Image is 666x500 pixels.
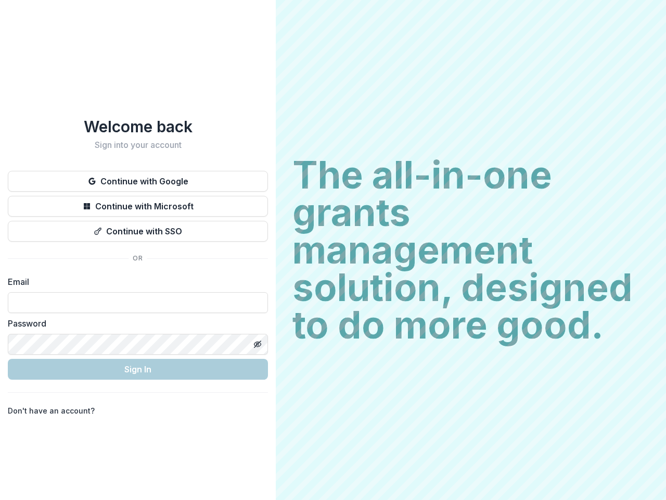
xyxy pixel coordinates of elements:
[8,140,268,150] h2: Sign into your account
[8,276,262,288] label: Email
[8,359,268,380] button: Sign In
[8,117,268,136] h1: Welcome back
[8,317,262,330] label: Password
[8,405,95,416] p: Don't have an account?
[8,171,268,192] button: Continue with Google
[249,336,266,353] button: Toggle password visibility
[8,221,268,242] button: Continue with SSO
[8,196,268,217] button: Continue with Microsoft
